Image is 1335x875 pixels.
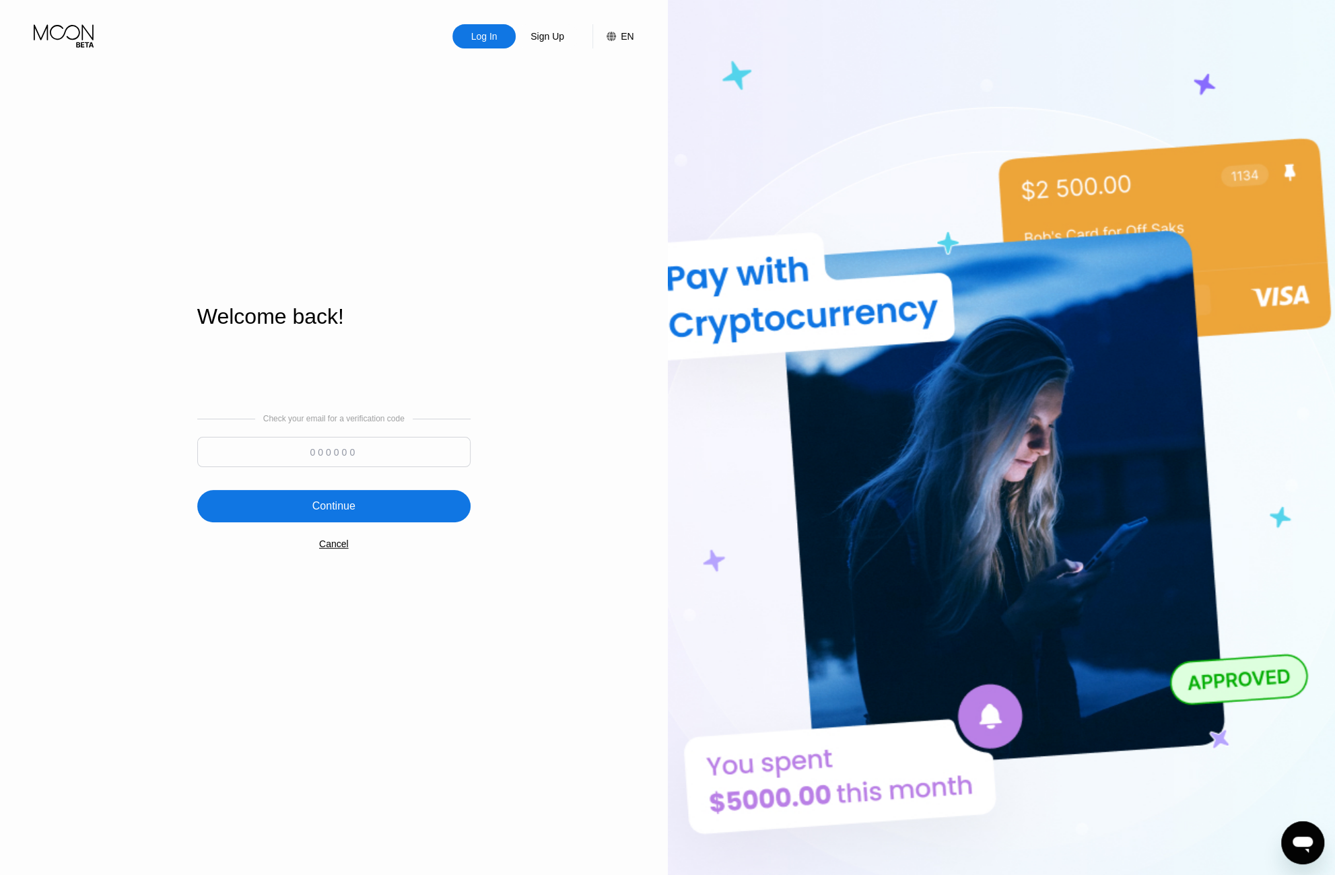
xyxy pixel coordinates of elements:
div: Continue [312,499,355,513]
div: Cancel [319,538,349,549]
div: Log In [470,30,499,43]
div: Log In [452,24,516,48]
div: Sign Up [516,24,579,48]
div: Continue [197,490,471,522]
div: Sign Up [529,30,566,43]
div: EN [592,24,634,48]
div: EN [621,31,634,42]
div: Welcome back! [197,304,471,329]
input: 000000 [197,437,471,467]
div: Check your email for a verification code [263,414,405,423]
iframe: Button to launch messaging window [1281,821,1324,864]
